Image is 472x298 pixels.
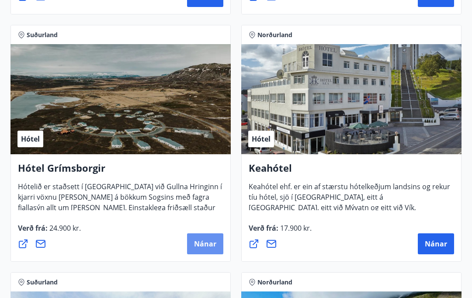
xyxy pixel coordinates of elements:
span: Norðurland [257,31,292,39]
span: Keahótel ehf. er ein af stærstu hótelkeðjum landsins og rekur tíu hótel, sjö í [GEOGRAPHIC_DATA],... [249,182,450,230]
span: Hótelið er staðsett í [GEOGRAPHIC_DATA] við Gullna Hringinn í kjarri vöxnu [PERSON_NAME] á bökkum... [18,182,222,230]
span: Hótel [252,134,271,144]
span: Nánar [194,239,216,249]
h4: Keahótel [249,161,454,181]
span: Suðurland [27,278,58,287]
button: Nánar [418,233,454,254]
span: Suðurland [27,31,58,39]
button: Nánar [187,233,223,254]
span: Verð frá : [249,223,312,240]
span: Nánar [425,239,447,249]
span: Verð frá : [18,223,81,240]
span: Norðurland [257,278,292,287]
span: Hótel [21,134,40,144]
span: 17.900 kr. [278,223,312,233]
span: 24.900 kr. [48,223,81,233]
h4: Hótel Grímsborgir [18,161,223,181]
